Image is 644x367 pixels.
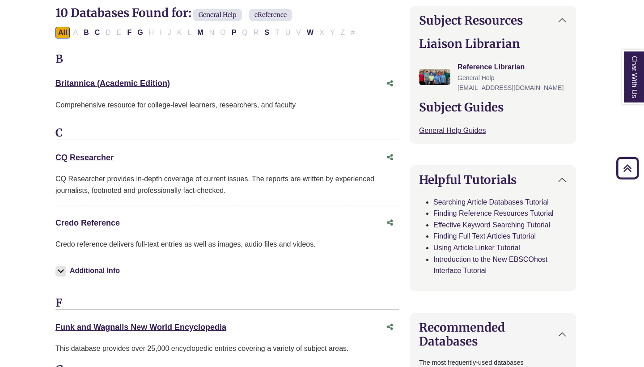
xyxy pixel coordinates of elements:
span: [EMAIL_ADDRESS][DOMAIN_NAME] [458,84,563,91]
h2: Liaison Librarian [419,37,567,51]
button: Filter Results M [195,27,206,38]
button: Share this database [381,75,399,92]
a: Introduction to the New EBSCOhost Interface Tutorial [433,256,547,275]
div: Alpha-list to filter by first letter of database name [55,28,358,36]
button: Helpful Tutorials [410,166,576,194]
button: Subject Resources [410,6,576,34]
button: Filter Results G [135,27,145,38]
span: General Help [193,9,242,21]
p: Comprehensive resource for college-level learners, researchers, and faculty [55,99,399,111]
h3: C [55,127,399,140]
h2: Subject Guides [419,100,567,114]
button: Filter Results C [92,27,103,38]
button: Recommended Databases [410,313,576,355]
button: All [55,27,70,38]
button: Filter Results F [124,27,134,38]
a: Finding Full Text Articles Tutorial [433,232,536,240]
a: Effective Keyword Searching Tutorial [433,221,550,229]
span: General Help [458,74,495,81]
a: Reference Librarian [458,63,525,71]
button: Share this database [381,319,399,336]
button: Share this database [381,214,399,231]
span: 10 Databases Found for: [55,5,191,20]
a: Credo Reference [55,218,120,227]
a: Finding Reference Resources Tutorial [433,209,554,217]
div: This database provides over 25,000 encyclopedic entries covering a variety of subject areas. [55,343,399,354]
div: CQ Researcher provides in-depth coverage of current issues. The reports are written by experience... [55,173,399,196]
a: CQ Researcher [55,153,114,162]
h3: B [55,53,399,66]
h3: F [55,297,399,310]
button: Share this database [381,149,399,166]
button: Filter Results B [81,27,92,38]
img: Reference Librarian [419,69,450,85]
span: eReference [249,9,292,21]
a: Searching Article Databases Tutorial [433,198,549,206]
button: Filter Results P [229,27,239,38]
button: Additional Info [55,265,123,277]
button: Filter Results S [262,27,272,38]
a: General Help Guides [419,127,486,134]
a: Back to Top [613,162,642,174]
a: Britannica (Academic Edition) [55,79,170,88]
a: Using Article Linker Tutorial [433,244,520,252]
a: Funk and Wagnalls New World Encyclopedia [55,323,226,332]
button: Filter Results W [304,27,316,38]
p: Credo reference delivers full-text entries as well as images, audio files and videos. [55,239,399,250]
